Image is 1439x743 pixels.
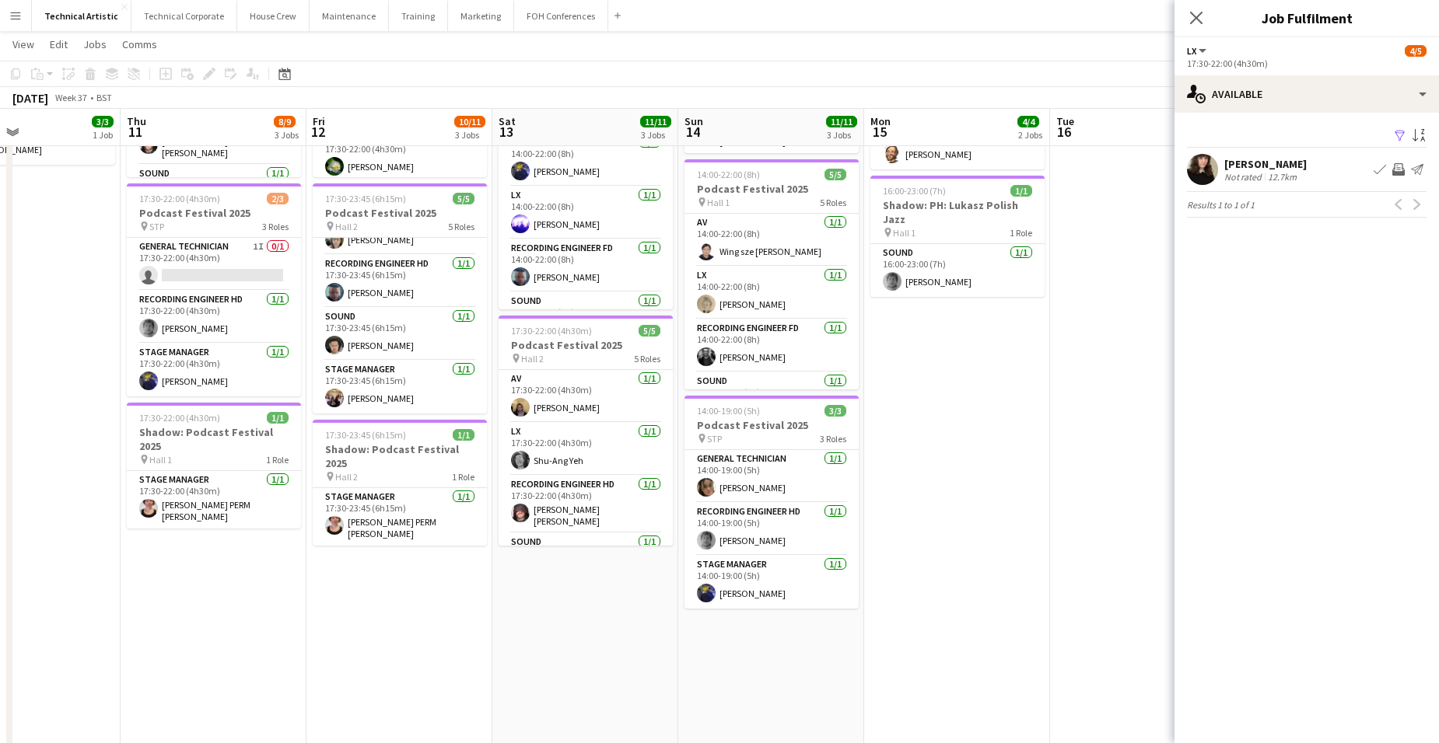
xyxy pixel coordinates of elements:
[51,92,90,103] span: Week 37
[325,193,406,204] span: 17:30-23:45 (6h15m)
[275,129,299,141] div: 3 Jobs
[1265,171,1300,183] div: 12.7km
[453,193,474,204] span: 5/5
[127,165,301,218] app-card-role: Sound1/1
[499,423,673,476] app-card-role: LX1/117:30-22:00 (4h30m)Shu-Ang Yeh
[820,433,846,445] span: 3 Roles
[825,169,846,180] span: 5/5
[313,361,487,413] app-card-role: Stage Manager1/117:30-23:45 (6h15m)[PERSON_NAME]
[122,37,157,51] span: Comms
[1187,58,1427,69] div: 17:30-22:00 (4h30m)
[514,1,608,31] button: FOH Conferences
[1224,171,1265,183] div: Not rated
[868,123,891,141] span: 15
[127,344,301,396] app-card-role: Stage Manager1/117:30-22:00 (4h30m)[PERSON_NAME]
[1187,45,1209,57] button: LX
[454,116,485,127] span: 10/11
[684,159,859,389] app-job-card: 14:00-22:00 (8h)5/5Podcast Festival 2025 Hall 15 RolesAV1/114:00-22:00 (8h)Wing sze [PERSON_NAME]...
[684,503,859,556] app-card-role: Recording Engineer HD1/114:00-19:00 (5h)[PERSON_NAME]
[1017,116,1039,127] span: 4/4
[684,267,859,319] app-card-role: LX1/114:00-22:00 (8h)[PERSON_NAME]
[453,429,474,441] span: 1/1
[6,34,40,54] a: View
[92,116,114,127] span: 3/3
[266,454,289,466] span: 1 Role
[83,37,107,51] span: Jobs
[1224,157,1307,171] div: [PERSON_NAME]
[313,114,325,128] span: Fri
[499,292,673,345] app-card-role: Sound1/114:00-22:00 (8h)
[1175,8,1439,28] h3: Job Fulfilment
[1010,185,1032,197] span: 1/1
[499,114,516,128] span: Sat
[131,1,237,31] button: Technical Corporate
[313,420,487,546] app-job-card: 17:30-23:45 (6h15m)1/1Shadow: Podcast Festival 2025 Hall 21 RoleStage Manager1/117:30-23:45 (6h15...
[127,471,301,528] app-card-role: Stage Manager1/117:30-22:00 (4h30m)[PERSON_NAME] PERM [PERSON_NAME]
[96,92,112,103] div: BST
[313,129,487,182] app-card-role: Stage Manager1/117:30-22:00 (4h30m)[PERSON_NAME]
[335,221,358,232] span: Hall 2
[1187,199,1255,211] span: Results 1 to 1 of 1
[883,185,946,197] span: 16:00-23:00 (7h)
[684,396,859,609] app-job-card: 14:00-19:00 (5h)3/3Podcast Festival 2025 STP3 RolesGeneral Technician1/114:00-19:00 (5h)[PERSON_N...
[1056,114,1074,128] span: Tue
[262,221,289,232] span: 3 Roles
[127,291,301,344] app-card-role: Recording Engineer HD1/117:30-22:00 (4h30m)[PERSON_NAME]
[499,338,673,352] h3: Podcast Festival 2025
[870,176,1045,297] app-job-card: 16:00-23:00 (7h)1/1Shadow: PH: Lukasz Polish Jazz Hall 11 RoleSound1/116:00-23:00 (7h)[PERSON_NAME]
[1018,129,1042,141] div: 2 Jobs
[511,325,592,337] span: 17:30-22:00 (4h30m)
[313,255,487,308] app-card-role: Recording Engineer HD1/117:30-23:45 (6h15m)[PERSON_NAME]
[127,183,301,396] app-job-card: 17:30-22:00 (4h30m)2/3Podcast Festival 2025 STP3 RolesGeneral Technician1I0/117:30-22:00 (4h30m) ...
[448,1,514,31] button: Marketing
[448,221,474,232] span: 5 Roles
[640,116,671,127] span: 11/11
[1175,75,1439,113] div: Available
[826,116,857,127] span: 11/11
[499,476,673,533] app-card-role: Recording Engineer HD1/117:30-22:00 (4h30m)[PERSON_NAME] [PERSON_NAME]
[684,556,859,609] app-card-role: Stage Manager1/114:00-19:00 (5h)[PERSON_NAME]
[499,79,673,309] app-job-card: 14:00-22:00 (8h)5/5Podcast Festival 2025 Hall 15 RolesAV1/114:00-22:00 (8h)[PERSON_NAME]LX1/114:0...
[77,34,113,54] a: Jobs
[313,308,487,361] app-card-role: Sound1/117:30-23:45 (6h15m)[PERSON_NAME]
[499,316,673,546] app-job-card: 17:30-22:00 (4h30m)5/5Podcast Festival 2025 Hall 25 RolesAV1/117:30-22:00 (4h30m)[PERSON_NAME]LX1...
[1187,45,1196,57] span: LX
[313,442,487,470] h3: Shadow: Podcast Festival 2025
[639,325,660,337] span: 5/5
[335,471,358,483] span: Hall 2
[12,90,48,106] div: [DATE]
[684,418,859,432] h3: Podcast Festival 2025
[499,370,673,423] app-card-role: AV1/117:30-22:00 (4h30m)[PERSON_NAME]
[682,123,703,141] span: 14
[237,1,310,31] button: House Crew
[1054,123,1074,141] span: 16
[684,114,703,128] span: Sun
[12,37,34,51] span: View
[313,183,487,413] div: 17:30-23:45 (6h15m)5/5Podcast Festival 2025 Hall 25 Roles[PERSON_NAME]LX1/117:30-23:45 (6h15m)[PE...
[139,412,220,424] span: 17:30-22:00 (4h30m)
[389,1,448,31] button: Training
[325,429,406,441] span: 17:30-23:45 (6h15m)
[684,319,859,372] app-card-role: Recording Engineer FD1/114:00-22:00 (8h)[PERSON_NAME]
[313,206,487,220] h3: Podcast Festival 2025
[32,1,131,31] button: Technical Artistic
[149,454,172,466] span: Hall 1
[499,533,673,586] app-card-role: Sound1/1
[697,405,760,417] span: 14:00-19:00 (5h)
[116,34,163,54] a: Comms
[44,34,74,54] a: Edit
[310,1,389,31] button: Maintenance
[893,227,916,239] span: Hall 1
[274,116,296,127] span: 8/9
[634,353,660,365] span: 5 Roles
[139,193,220,204] span: 17:30-22:00 (4h30m)
[870,114,891,128] span: Mon
[684,450,859,503] app-card-role: General Technician1/114:00-19:00 (5h)[PERSON_NAME]
[707,433,722,445] span: STP
[499,187,673,239] app-card-role: LX1/114:00-22:00 (8h)[PERSON_NAME]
